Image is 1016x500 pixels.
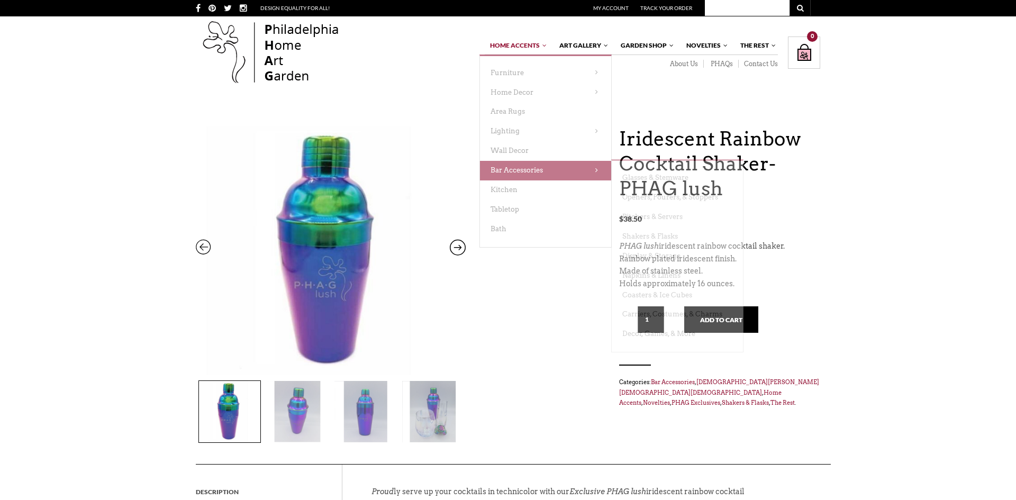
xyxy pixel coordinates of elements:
a: Kitchen [480,180,611,200]
a: Carriers, Costumes, & Charms [612,305,743,324]
a: Contact Us [739,60,778,68]
em: PHAG lush [606,487,646,496]
a: Tabletop [480,200,611,220]
a: Display & Storage [612,247,743,266]
h1: Iridescent Rainbow Cocktail Shaker- PHAG lush [619,126,820,201]
a: Track Your Order [640,5,692,11]
a: The Rest [770,399,795,406]
a: Furniture [480,63,611,83]
a: Home Decor [480,83,611,103]
a: Openers, Pourers, & Stoppers [612,188,743,207]
div: 0 [807,31,818,42]
a: PHAQs [704,60,739,68]
a: Novelties [681,37,729,54]
a: Lighting [480,122,611,141]
a: Glasses & Stemware [612,168,743,188]
a: Bar Accessories [480,161,611,180]
em: Proud [371,487,394,496]
a: Area Rugs [480,102,611,122]
a: My Account [593,5,629,11]
a: Home Accents [485,37,548,54]
a: Bar Accessories [651,378,695,386]
a: Art Gallery [554,37,609,54]
a: Bath [480,220,611,239]
a: Napkins & Linens [612,266,743,286]
span: Categories: , , , , , , . [619,376,820,408]
a: Wall Decor [480,141,611,161]
a: Pitchers & Servers [612,207,743,227]
a: Novelties [643,399,670,406]
a: Shakers & Flasks [612,227,743,247]
a: Shakers & Flasks [722,399,769,406]
a: Decor, Games, & More [612,324,743,344]
em: Exclusive [569,487,605,496]
a: Coasters & Ice Cubes [612,286,743,305]
a: The Rest [735,37,777,54]
a: PHAG Exclusives [672,399,720,406]
a: About Us [663,60,704,68]
a: Garden Shop [615,37,675,54]
a: [DEMOGRAPHIC_DATA][PERSON_NAME][DEMOGRAPHIC_DATA][DEMOGRAPHIC_DATA] [619,378,819,396]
